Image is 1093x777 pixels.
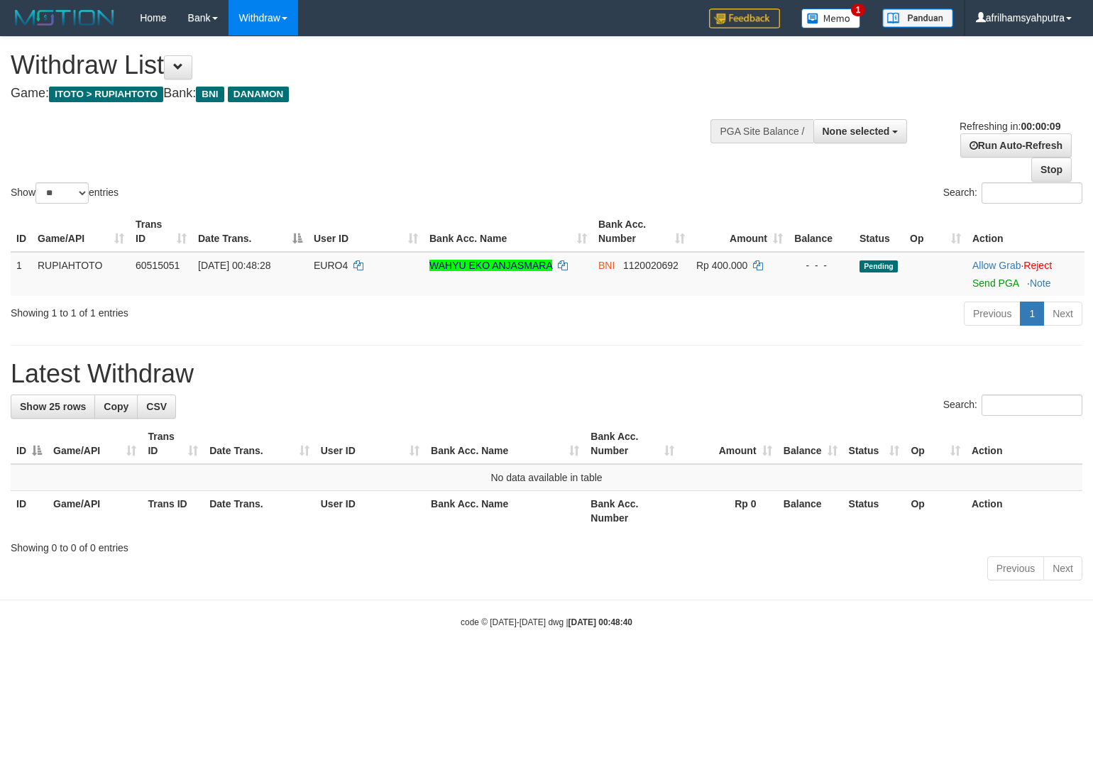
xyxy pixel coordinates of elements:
th: Action [966,491,1082,531]
a: Reject [1023,260,1052,271]
span: 1 [851,4,866,16]
a: Previous [964,302,1021,326]
span: Refreshing in: [960,121,1060,132]
th: Rp 0 [680,491,777,531]
th: User ID: activate to sort column ascending [315,424,425,464]
th: Amount: activate to sort column ascending [680,424,777,464]
th: Date Trans.: activate to sort column ascending [204,424,315,464]
th: ID [11,491,48,531]
input: Search: [982,395,1082,416]
th: Bank Acc. Name: activate to sort column ascending [424,211,593,252]
th: Balance [789,211,854,252]
img: Feedback.jpg [709,9,780,28]
th: ID [11,211,32,252]
span: BNI [196,87,224,102]
th: Amount: activate to sort column ascending [691,211,789,252]
th: Trans ID: activate to sort column ascending [130,211,192,252]
a: Copy [94,395,138,419]
th: Bank Acc. Number [585,491,680,531]
div: Showing 0 to 0 of 0 entries [11,535,1082,555]
a: Allow Grab [972,260,1021,271]
span: None selected [823,126,890,137]
th: User ID [315,491,425,531]
span: ITOTO > RUPIAHTOTO [49,87,163,102]
span: EURO4 [314,260,348,271]
th: Status [843,491,906,531]
img: panduan.png [882,9,953,28]
th: Action [966,424,1082,464]
div: PGA Site Balance / [710,119,813,143]
th: Balance: activate to sort column ascending [778,424,843,464]
span: Pending [859,260,898,272]
th: Op [905,491,965,531]
h1: Withdraw List [11,51,715,79]
a: Run Auto-Refresh [960,133,1072,158]
th: Op: activate to sort column ascending [905,424,965,464]
a: WAHYU EKO ANJASMARA [429,260,552,271]
th: Trans ID: activate to sort column ascending [142,424,204,464]
th: Balance [778,491,843,531]
span: Copy [104,401,128,412]
a: Next [1043,302,1082,326]
th: Bank Acc. Number: activate to sort column ascending [585,424,680,464]
td: No data available in table [11,464,1082,491]
a: Previous [987,556,1044,580]
th: Bank Acc. Name: activate to sort column ascending [425,424,585,464]
h4: Game: Bank: [11,87,715,101]
th: ID: activate to sort column descending [11,424,48,464]
th: User ID: activate to sort column ascending [308,211,424,252]
a: 1 [1020,302,1044,326]
img: MOTION_logo.png [11,7,119,28]
th: Op: activate to sort column ascending [904,211,967,252]
small: code © [DATE]-[DATE] dwg | [461,617,632,627]
th: Status: activate to sort column ascending [843,424,906,464]
label: Search: [943,182,1082,204]
td: 1 [11,252,32,296]
td: · [967,252,1084,296]
th: Game/API: activate to sort column ascending [32,211,130,252]
th: Game/API [48,491,142,531]
th: Bank Acc. Number: activate to sort column ascending [593,211,691,252]
span: Copy 1120020692 to clipboard [623,260,679,271]
th: Date Trans.: activate to sort column descending [192,211,308,252]
td: RUPIAHTOTO [32,252,130,296]
span: Show 25 rows [20,401,86,412]
span: BNI [598,260,615,271]
div: Showing 1 to 1 of 1 entries [11,300,445,320]
label: Show entries [11,182,119,204]
a: Show 25 rows [11,395,95,419]
input: Search: [982,182,1082,204]
th: Action [967,211,1084,252]
img: Button%20Memo.svg [801,9,861,28]
a: Send PGA [972,277,1018,289]
label: Search: [943,395,1082,416]
span: 60515051 [136,260,180,271]
th: Game/API: activate to sort column ascending [48,424,142,464]
a: Stop [1031,158,1072,182]
button: None selected [813,119,908,143]
th: Status [854,211,904,252]
span: DANAMON [228,87,290,102]
span: Rp 400.000 [696,260,747,271]
span: · [972,260,1023,271]
div: - - - [794,258,848,272]
select: Showentries [35,182,89,204]
th: Bank Acc. Name [425,491,585,531]
a: CSV [137,395,176,419]
span: [DATE] 00:48:28 [198,260,270,271]
th: Trans ID [142,491,204,531]
strong: [DATE] 00:48:40 [569,617,632,627]
strong: 00:00:09 [1021,121,1060,132]
span: CSV [146,401,167,412]
a: Next [1043,556,1082,580]
a: Note [1030,277,1051,289]
th: Date Trans. [204,491,315,531]
h1: Latest Withdraw [11,360,1082,388]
